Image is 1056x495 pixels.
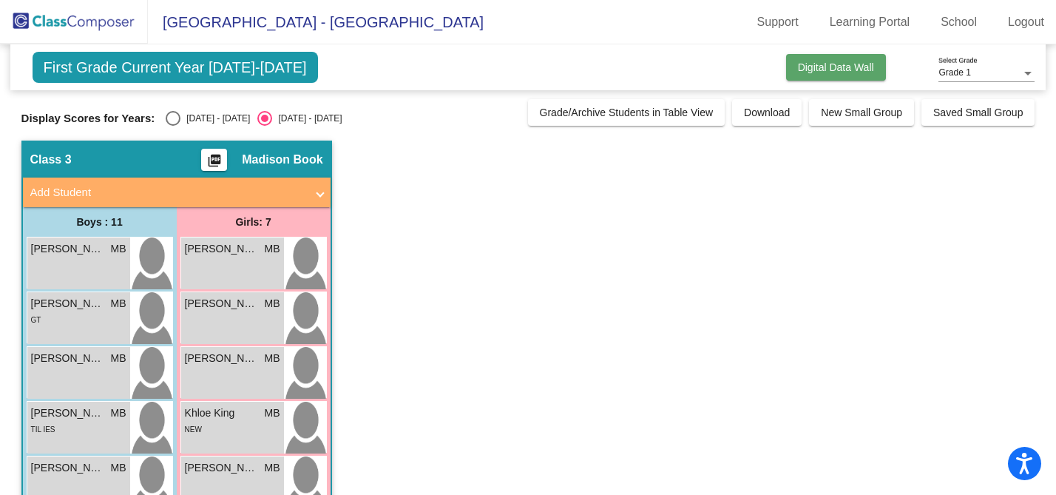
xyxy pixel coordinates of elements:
[23,178,331,207] mat-expansion-panel-header: Add Student
[31,241,105,257] span: [PERSON_NAME]
[30,184,305,201] mat-panel-title: Add Student
[265,460,280,476] span: MB
[921,99,1035,126] button: Saved Small Group
[21,112,155,125] span: Display Scores for Years:
[809,99,914,126] button: New Small Group
[818,10,922,34] a: Learning Portal
[996,10,1056,34] a: Logout
[177,207,331,237] div: Girls: 7
[148,10,484,34] span: [GEOGRAPHIC_DATA] - [GEOGRAPHIC_DATA]
[111,460,126,476] span: MB
[185,296,259,312] span: [PERSON_NAME]
[929,10,989,34] a: School
[33,52,318,83] span: First Grade Current Year [DATE]-[DATE]
[23,207,177,237] div: Boys : 11
[272,112,342,125] div: [DATE] - [DATE]
[185,425,202,434] span: NEW
[185,241,259,257] span: [PERSON_NAME]
[933,107,1023,118] span: Saved Small Group
[265,351,280,366] span: MB
[265,405,280,421] span: MB
[786,54,886,81] button: Digital Data Wall
[528,99,725,126] button: Grade/Archive Students in Table View
[111,405,126,421] span: MB
[265,241,280,257] span: MB
[31,351,105,366] span: [PERSON_NAME]
[185,460,259,476] span: [PERSON_NAME]
[206,153,223,174] mat-icon: picture_as_pdf
[31,296,105,312] span: [PERSON_NAME] [PERSON_NAME]
[111,351,126,366] span: MB
[744,107,790,118] span: Download
[798,61,874,73] span: Digital Data Wall
[111,241,126,257] span: MB
[185,405,259,421] span: Khloe King
[201,149,227,171] button: Print Students Details
[111,296,126,312] span: MB
[745,10,810,34] a: Support
[166,111,342,126] mat-radio-group: Select an option
[732,99,802,126] button: Download
[938,67,970,78] span: Grade 1
[185,351,259,366] span: [PERSON_NAME]
[31,425,55,434] span: TIL IES
[30,152,72,167] span: Class 3
[180,112,250,125] div: [DATE] - [DATE]
[242,152,322,167] span: Madison Book
[31,316,41,324] span: GT
[31,460,105,476] span: [PERSON_NAME]
[265,296,280,312] span: MB
[821,107,902,118] span: New Small Group
[31,405,105,421] span: [PERSON_NAME]
[540,107,714,118] span: Grade/Archive Students in Table View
